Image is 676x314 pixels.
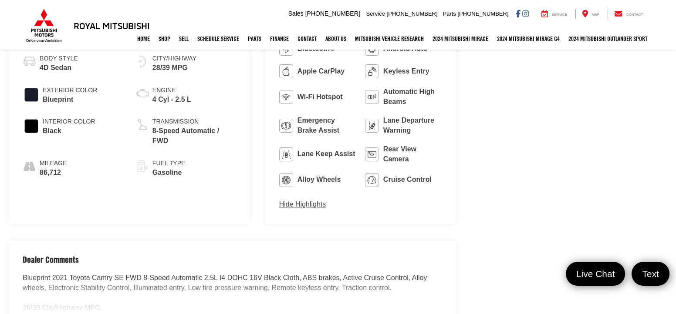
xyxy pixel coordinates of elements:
[193,28,243,50] a: Schedule Service: Opens in a new tab
[365,64,379,78] img: Keyless Entry
[23,273,442,313] div: Blueprint 2021 Toyota Camry SE FWD 8-Speed Automatic 2.5L I4 DOHC 16V Black Cloth, ABS brakes, Ac...
[23,159,35,171] i: mileage icon
[152,117,235,126] span: Transmission
[43,95,97,105] span: Blueprint
[152,63,196,73] span: 28/39 MPG
[297,92,343,102] span: Wi-Fi Hotspot
[383,87,442,107] span: Automatic High Beams
[572,268,619,280] span: Live Chat
[133,28,154,50] a: Home
[575,10,606,18] a: Map
[535,10,574,18] a: Service
[351,28,428,50] a: Mitsubishi Vehicle Research
[383,116,442,136] span: Lane Departure Warning
[279,173,293,187] img: Alloy Wheels
[24,9,64,43] img: Mitsubishi
[383,67,429,77] span: Keyless Entry
[279,119,293,133] img: Emergency Brake Assist
[516,10,521,17] a: Facebook: Click to visit our Facebook page
[152,95,191,105] span: 4 Cyl - 2.5 L
[632,262,669,286] a: Text
[266,28,293,50] a: Finance
[626,13,643,17] span: Contact
[297,116,356,136] span: Emergency Brake Assist
[152,168,185,178] span: Gasoline
[74,21,150,30] h3: Royal Mitsubishi
[152,86,191,95] span: Engine
[592,13,599,17] span: Map
[279,64,293,78] img: Apple CarPlay
[152,54,196,63] span: City/Highway
[297,149,355,159] span: Lane Keep Assist
[383,175,432,185] span: Cruise Control
[40,54,78,63] span: Body Style
[638,268,663,280] span: Text
[608,10,649,18] a: Contact
[43,117,95,126] span: Interior Color
[279,147,293,161] img: Lane Keep Assist
[175,28,193,50] a: Sell
[321,28,351,50] a: About Us
[522,10,529,17] a: Instagram: Click to visit our Instagram page
[152,159,185,168] span: Fuel Type
[152,126,235,146] span: 8-Speed Automatic / FWD
[43,126,95,136] span: Black
[40,63,78,73] span: 4D Sedan
[552,13,567,17] span: Service
[564,28,652,50] a: 2024 Mitsubishi Outlander SPORT
[457,10,508,17] span: [PHONE_NUMBER]
[293,28,321,50] a: Contact
[366,10,385,17] span: Service
[297,175,341,185] span: Alloy Wheels
[365,119,379,133] img: Lane Departure Warning
[383,144,442,164] span: Rear View Camera
[365,173,379,187] img: Cruise Control
[365,90,379,104] img: Automatic High Beams
[566,262,625,286] a: Live Chat
[305,10,360,17] span: [PHONE_NUMBER]
[288,10,304,17] span: Sales
[135,54,149,68] img: Fuel Economy
[24,119,38,133] span: #000000
[23,255,442,273] h2: Dealer Comments
[428,28,493,50] a: 2024 Mitsubishi Mirage
[154,28,175,50] a: Shop
[387,10,438,17] span: [PHONE_NUMBER]
[43,86,97,95] span: Exterior Color
[443,10,456,17] span: Parts
[493,28,564,50] a: 2024 Mitsubishi Mirage G4
[279,200,326,210] button: Hide Highlights
[40,168,67,178] span: 86,712
[24,88,38,102] span: #191C2A
[279,90,293,104] img: Wi-Fi Hotspot
[297,67,345,77] span: Apple CarPlay
[243,28,266,50] a: Parts: Opens in a new tab
[365,147,379,161] img: Rear View Camera
[40,159,67,168] span: Mileage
